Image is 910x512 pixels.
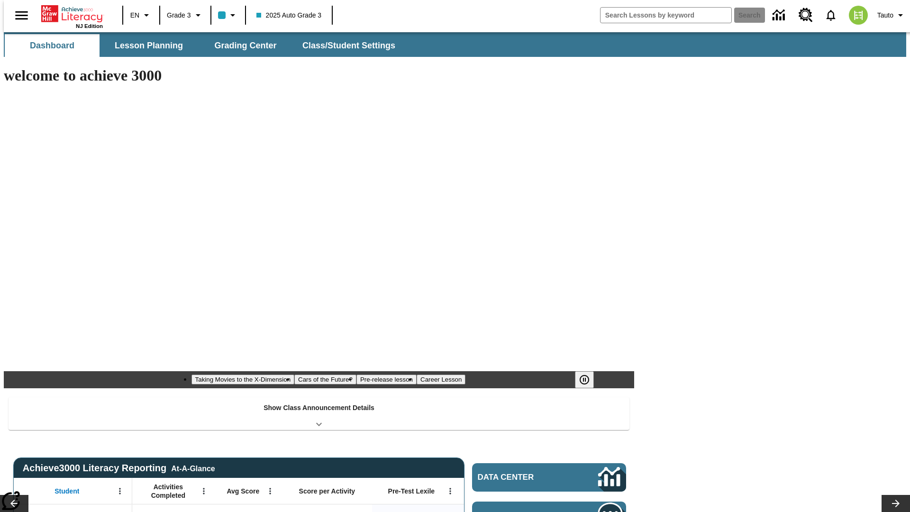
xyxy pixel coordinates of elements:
button: Profile/Settings [874,7,910,24]
span: Tauto [877,10,893,20]
div: SubNavbar [4,34,404,57]
button: Class color is light blue. Change class color [214,7,242,24]
button: Slide 3 Pre-release lesson [356,375,417,384]
button: Language: EN, Select a language [126,7,156,24]
span: NJ Edition [76,23,103,29]
a: Resource Center, Will open in new tab [793,2,819,28]
button: Open Menu [197,484,211,498]
button: Open side menu [8,1,36,29]
span: Pre-Test Lexile [388,487,435,495]
button: Slide 4 Career Lesson [417,375,465,384]
div: Pause [575,371,603,388]
button: Class/Student Settings [295,34,403,57]
input: search field [601,8,731,23]
h1: welcome to achieve 3000 [4,67,634,84]
span: Student [55,487,79,495]
span: Data Center [478,473,566,482]
button: Open Menu [443,484,457,498]
a: Home [41,4,103,23]
div: SubNavbar [4,32,906,57]
div: Show Class Announcement Details [9,397,629,430]
span: Avg Score [227,487,259,495]
span: EN [130,10,139,20]
span: Score per Activity [299,487,355,495]
button: Lesson Planning [101,34,196,57]
button: Open Menu [263,484,277,498]
div: Home [41,3,103,29]
p: Show Class Announcement Details [264,403,374,413]
a: Notifications [819,3,843,27]
a: Data Center [767,2,793,28]
button: Slide 1 Taking Movies to the X-Dimension [191,375,295,384]
button: Pause [575,371,594,388]
button: Slide 2 Cars of the Future? [294,375,356,384]
span: Activities Completed [137,483,200,500]
button: Dashboard [5,34,100,57]
button: Lesson carousel, Next [882,495,910,512]
img: avatar image [849,6,868,25]
span: Achieve3000 Literacy Reporting [23,463,215,474]
button: Open Menu [113,484,127,498]
div: At-A-Glance [171,463,215,473]
button: Grading Center [198,34,293,57]
a: Data Center [472,463,626,492]
span: 2025 Auto Grade 3 [256,10,322,20]
button: Grade: Grade 3, Select a grade [163,7,208,24]
span: Grade 3 [167,10,191,20]
button: Select a new avatar [843,3,874,27]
